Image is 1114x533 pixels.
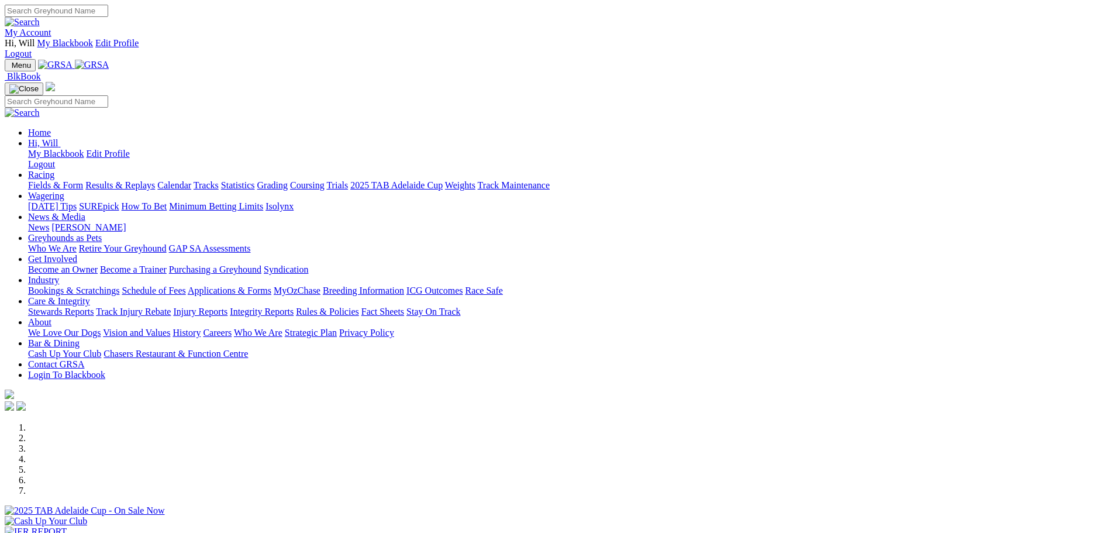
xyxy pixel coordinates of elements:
[28,349,101,359] a: Cash Up Your Club
[12,61,31,70] span: Menu
[274,286,320,295] a: MyOzChase
[234,328,282,338] a: Who We Are
[406,307,460,317] a: Stay On Track
[37,38,94,48] a: My Blackbook
[5,390,14,399] img: logo-grsa-white.png
[51,222,126,232] a: [PERSON_NAME]
[95,38,139,48] a: Edit Profile
[5,38,1109,59] div: My Account
[264,264,308,274] a: Syndication
[16,401,26,411] img: twitter.svg
[87,149,130,159] a: Edit Profile
[5,17,40,27] img: Search
[122,286,185,295] a: Schedule of Fees
[5,38,35,48] span: Hi, Will
[445,180,475,190] a: Weights
[28,201,1109,212] div: Wagering
[339,328,394,338] a: Privacy Policy
[5,95,108,108] input: Search
[96,307,171,317] a: Track Injury Rebate
[122,201,167,211] a: How To Bet
[169,201,263,211] a: Minimum Betting Limits
[28,286,1109,296] div: Industry
[5,82,43,95] button: Toggle navigation
[28,264,98,274] a: Become an Owner
[230,307,294,317] a: Integrity Reports
[5,516,87,527] img: Cash Up Your Club
[290,180,325,190] a: Coursing
[265,201,294,211] a: Isolynx
[5,27,51,37] a: My Account
[296,307,359,317] a: Rules & Policies
[28,338,80,348] a: Bar & Dining
[5,5,108,17] input: Search
[28,128,51,137] a: Home
[28,212,85,222] a: News & Media
[28,254,77,264] a: Get Involved
[28,307,94,317] a: Stewards Reports
[5,108,40,118] img: Search
[7,71,41,81] span: BlkBook
[28,149,1109,170] div: Hi, Will
[257,180,288,190] a: Grading
[285,328,337,338] a: Strategic Plan
[361,307,404,317] a: Fact Sheets
[28,317,51,327] a: About
[5,49,32,59] a: Logout
[323,286,404,295] a: Breeding Information
[28,328,101,338] a: We Love Our Dogs
[28,222,1109,233] div: News & Media
[28,275,59,285] a: Industry
[28,138,61,148] a: Hi, Will
[5,401,14,411] img: facebook.svg
[104,349,248,359] a: Chasers Restaurant & Function Centre
[28,328,1109,338] div: About
[28,243,1109,254] div: Greyhounds as Pets
[5,506,165,516] img: 2025 TAB Adelaide Cup - On Sale Now
[79,201,119,211] a: SUREpick
[38,60,73,70] img: GRSA
[28,359,84,369] a: Contact GRSA
[100,264,167,274] a: Become a Trainer
[79,243,167,253] a: Retire Your Greyhound
[221,180,255,190] a: Statistics
[28,286,119,295] a: Bookings & Scratchings
[28,349,1109,359] div: Bar & Dining
[465,286,502,295] a: Race Safe
[173,307,227,317] a: Injury Reports
[157,180,191,190] a: Calendar
[28,191,64,201] a: Wagering
[173,328,201,338] a: History
[28,138,58,148] span: Hi, Will
[28,149,84,159] a: My Blackbook
[5,59,36,71] button: Toggle navigation
[46,82,55,91] img: logo-grsa-white.png
[28,159,55,169] a: Logout
[28,307,1109,317] div: Care & Integrity
[28,296,90,306] a: Care & Integrity
[75,60,109,70] img: GRSA
[85,180,155,190] a: Results & Replays
[169,243,251,253] a: GAP SA Assessments
[28,222,49,232] a: News
[28,264,1109,275] div: Get Involved
[28,233,102,243] a: Greyhounds as Pets
[350,180,443,190] a: 2025 TAB Adelaide Cup
[203,328,232,338] a: Careers
[103,328,170,338] a: Vision and Values
[169,264,261,274] a: Purchasing a Greyhound
[28,180,1109,191] div: Racing
[28,180,83,190] a: Fields & Form
[28,370,105,380] a: Login To Blackbook
[194,180,219,190] a: Tracks
[28,201,77,211] a: [DATE] Tips
[326,180,348,190] a: Trials
[406,286,463,295] a: ICG Outcomes
[188,286,271,295] a: Applications & Forms
[28,243,77,253] a: Who We Are
[478,180,550,190] a: Track Maintenance
[9,84,39,94] img: Close
[28,170,54,180] a: Racing
[5,71,41,81] a: BlkBook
